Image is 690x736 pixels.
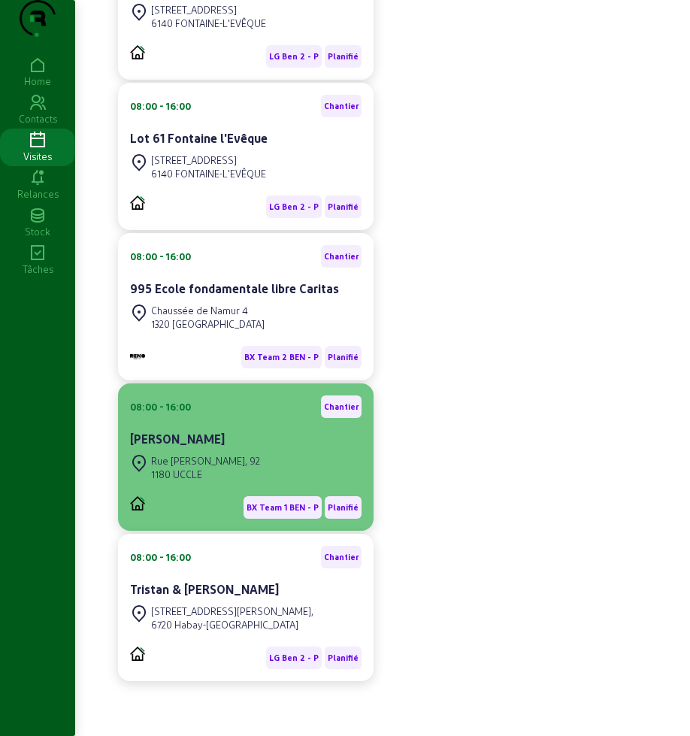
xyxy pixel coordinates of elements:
div: 6140 FONTAINE-L'EVÊQUE [151,167,266,180]
span: Planifié [328,502,359,513]
div: 08:00 - 16:00 [130,250,191,263]
span: Planifié [328,201,359,212]
div: 08:00 - 16:00 [130,99,191,113]
div: Rue [PERSON_NAME], 92 [151,454,260,468]
div: 1320 [GEOGRAPHIC_DATA] [151,317,265,331]
span: Chantier [324,552,359,562]
img: B2B - PVELEC [130,354,145,359]
div: 6140 FONTAINE-L'EVÊQUE [151,17,266,30]
span: LG Ben 2 - P [269,51,319,62]
div: 1180 UCCLE [151,468,260,481]
span: BX Team 2 BEN - P [244,352,319,362]
span: Planifié [328,653,359,663]
span: Chantier [324,401,359,412]
cam-card-title: 995 Ecole fondamentale libre Caritas [130,281,339,295]
div: 6720 Habay-[GEOGRAPHIC_DATA] [151,618,313,632]
cam-card-title: Tristan & [PERSON_NAME] [130,582,279,596]
cam-card-title: [PERSON_NAME] [130,432,225,446]
div: [STREET_ADDRESS] [151,3,266,17]
div: 08:00 - 16:00 [130,550,191,564]
div: 08:00 - 16:00 [130,400,191,413]
div: [STREET_ADDRESS][PERSON_NAME], [151,604,313,618]
span: LG Ben 2 - P [269,653,319,663]
img: PVELEC [130,195,145,210]
div: Chaussée de Namur 4 [151,304,265,317]
cam-card-title: Lot 61 Fontaine l'Evêque [130,131,268,145]
span: LG Ben 2 - P [269,201,319,212]
img: PVELEC [130,45,145,59]
img: PVELEC [130,496,145,510]
span: Planifié [328,352,359,362]
span: Planifié [328,51,359,62]
span: Chantier [324,101,359,111]
img: PVELEC [130,647,145,661]
span: BX Team 1 BEN - P [247,502,319,513]
span: Chantier [324,251,359,262]
div: [STREET_ADDRESS] [151,153,266,167]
